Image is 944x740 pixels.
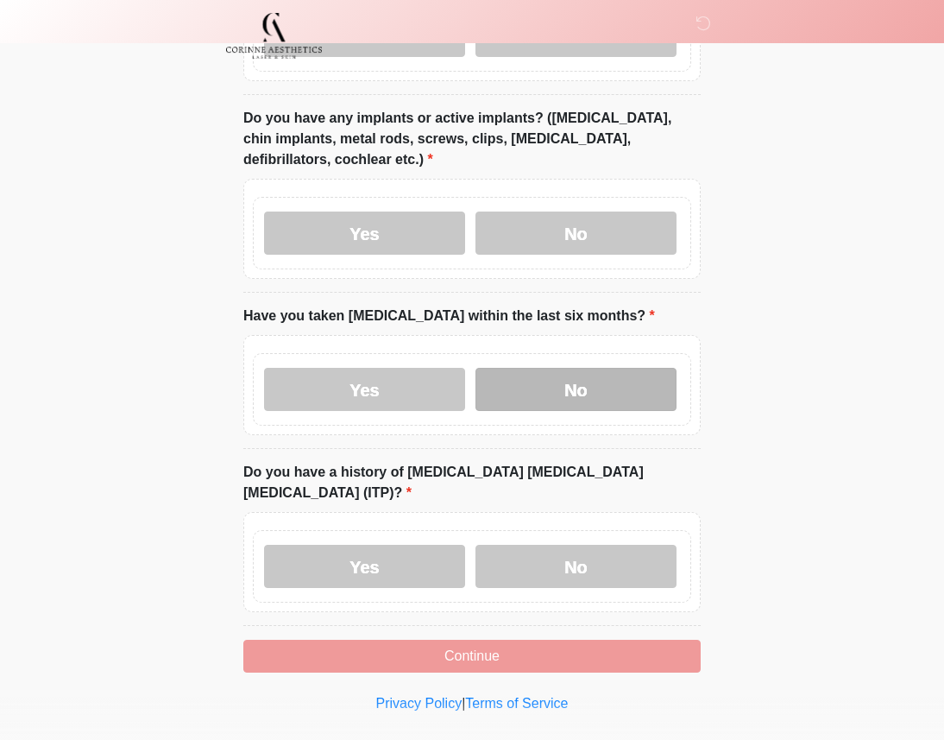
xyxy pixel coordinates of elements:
label: Do you have a history of [MEDICAL_DATA] [MEDICAL_DATA] [MEDICAL_DATA] (ITP)? [243,462,701,503]
label: No [475,212,677,255]
img: Corinne Aesthetics Med Spa Logo [226,13,322,59]
label: Yes [264,545,465,588]
a: Privacy Policy [376,696,463,711]
a: Terms of Service [465,696,568,711]
label: No [475,368,677,411]
label: No [475,545,677,588]
label: Yes [264,212,465,255]
label: Have you taken [MEDICAL_DATA] within the last six months? [243,306,655,326]
label: Yes [264,368,465,411]
a: | [462,696,465,711]
button: Continue [243,640,701,673]
label: Do you have any implants or active implants? ([MEDICAL_DATA], chin implants, metal rods, screws, ... [243,108,701,170]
